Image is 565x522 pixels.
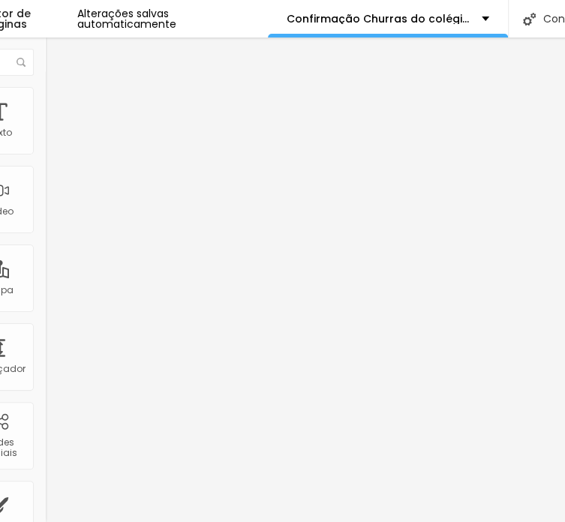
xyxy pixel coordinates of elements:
[77,8,268,29] div: Alterações salvas automaticamente
[17,58,26,67] img: Icone
[523,13,536,25] img: Icone
[287,13,470,24] p: Confirmação Churras do colégio jd das nacoes medio turma 2025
